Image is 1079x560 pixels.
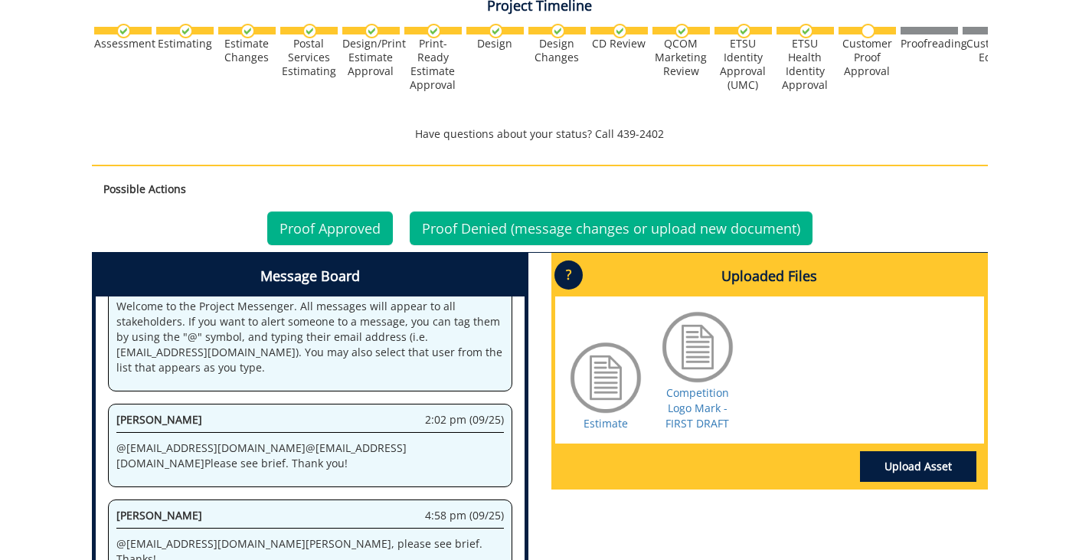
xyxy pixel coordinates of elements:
a: Estimate [584,416,628,431]
img: checkmark [116,24,131,38]
h4: Uploaded Files [555,257,984,296]
span: 2:02 pm (09/25) [425,412,504,427]
img: checkmark [365,24,379,38]
a: Upload Asset [860,451,976,482]
span: [PERSON_NAME] [116,412,202,427]
div: Customer Proof Approval [839,37,896,78]
div: Proofreading [901,37,958,51]
div: Estimating [156,37,214,51]
img: no [861,24,875,38]
img: checkmark [613,24,627,38]
p: @ [EMAIL_ADDRESS][DOMAIN_NAME] @ [EMAIL_ADDRESS][DOMAIN_NAME] Please see brief. Thank you! [116,440,504,471]
div: Design [466,37,524,51]
img: checkmark [427,24,441,38]
p: ? [554,260,583,290]
p: Have questions about your status? Call 439-2402 [92,126,988,142]
div: QCOM Marketing Review [652,37,710,78]
img: checkmark [551,24,565,38]
div: Design Changes [528,37,586,64]
img: checkmark [302,24,317,38]
div: CD Review [590,37,648,51]
p: Welcome to the Project Messenger. All messages will appear to all stakeholders. If you want to al... [116,299,504,375]
span: 4:58 pm (09/25) [425,508,504,523]
img: checkmark [799,24,813,38]
a: Proof Denied (message changes or upload new document) [410,211,813,245]
a: Competition Logo Mark - FIRST DRAFT [665,385,729,431]
img: checkmark [489,24,503,38]
div: ETSU Health Identity Approval [777,37,834,92]
div: Estimate Changes [218,37,276,64]
div: Assessment [94,37,152,51]
img: checkmark [675,24,689,38]
a: Proof Approved [267,211,393,245]
img: checkmark [240,24,255,38]
span: [PERSON_NAME] [116,508,202,522]
div: Postal Services Estimating [280,37,338,78]
div: Customer Edits [963,37,1020,64]
div: Print-Ready Estimate Approval [404,37,462,92]
img: checkmark [737,24,751,38]
h4: Message Board [96,257,525,296]
img: checkmark [178,24,193,38]
div: Design/Print Estimate Approval [342,37,400,78]
strong: Possible Actions [103,182,186,196]
div: ETSU Identity Approval (UMC) [714,37,772,92]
